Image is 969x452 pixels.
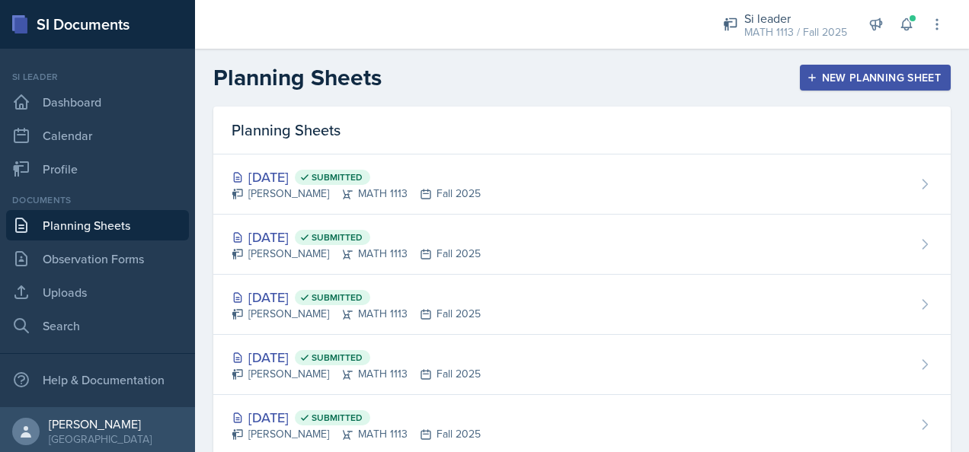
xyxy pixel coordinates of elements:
[232,167,481,187] div: [DATE]
[6,277,189,307] a: Uploads
[810,72,941,84] div: New Planning Sheet
[312,171,363,183] span: Submitted
[213,215,951,275] a: [DATE] Submitted [PERSON_NAME]MATH 1113Fall 2025
[312,412,363,424] span: Submitted
[213,107,951,154] div: Planning Sheets
[49,416,152,431] div: [PERSON_NAME]
[232,306,481,322] div: [PERSON_NAME] MATH 1113 Fall 2025
[49,431,152,447] div: [GEOGRAPHIC_DATA]
[6,310,189,341] a: Search
[6,244,189,274] a: Observation Forms
[744,24,847,40] div: MATH 1113 / Fall 2025
[213,335,951,395] a: [DATE] Submitted [PERSON_NAME]MATH 1113Fall 2025
[213,275,951,335] a: [DATE] Submitted [PERSON_NAME]MATH 1113Fall 2025
[232,186,481,202] div: [PERSON_NAME] MATH 1113 Fall 2025
[312,291,363,304] span: Submitted
[6,87,189,117] a: Dashboard
[6,193,189,207] div: Documents
[213,154,951,215] a: [DATE] Submitted [PERSON_NAME]MATH 1113Fall 2025
[6,154,189,184] a: Profile
[232,407,481,428] div: [DATE]
[744,9,847,27] div: Si leader
[312,231,363,244] span: Submitted
[6,364,189,395] div: Help & Documentation
[6,70,189,84] div: Si leader
[800,65,951,91] button: New Planning Sheet
[6,120,189,151] a: Calendar
[6,210,189,240] a: Planning Sheets
[232,227,481,247] div: [DATE]
[232,426,481,442] div: [PERSON_NAME] MATH 1113 Fall 2025
[232,366,481,382] div: [PERSON_NAME] MATH 1113 Fall 2025
[232,246,481,262] div: [PERSON_NAME] MATH 1113 Fall 2025
[312,352,363,364] span: Submitted
[213,64,382,91] h2: Planning Sheets
[232,347,481,368] div: [DATE]
[232,287,481,307] div: [DATE]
